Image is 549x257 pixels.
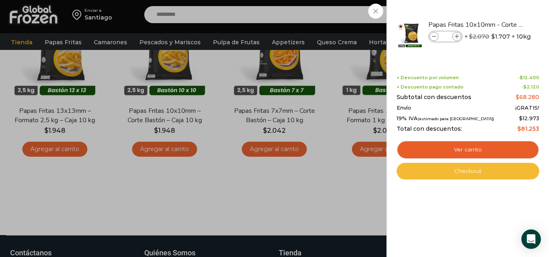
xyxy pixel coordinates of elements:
span: - [521,84,539,90]
small: (estimado para [GEOGRAPHIC_DATA]) [418,117,494,121]
span: $ [517,125,521,132]
a: Ver carrito [397,140,539,159]
bdi: 81.253 [517,125,539,132]
span: $ [491,32,495,41]
span: + Descuento por volumen [397,75,459,80]
span: $ [519,115,523,121]
span: 19% IVA [397,115,494,122]
span: Subtotal con descuentos [397,94,471,101]
span: - [518,75,539,80]
input: Product quantity [439,32,451,41]
a: Papas Fritas 10x10mm - Corte Bastón - Caja 10 kg [428,20,525,29]
span: Envío [397,105,411,111]
span: ¡GRATIS! [515,105,539,111]
span: 12.973 [519,115,539,121]
span: $ [523,84,527,90]
a: Checkout [397,163,539,180]
bdi: 12.400 [520,75,539,80]
span: × × 10kg [464,31,531,42]
span: + Descuento pago contado [397,84,464,90]
span: $ [469,33,473,40]
bdi: 68.280 [516,93,539,101]
span: Total con descuentos: [397,125,462,132]
div: Open Intercom Messenger [521,229,541,249]
span: $ [520,75,523,80]
bdi: 2.120 [523,84,539,90]
bdi: 1.707 [491,32,510,41]
bdi: 2.070 [469,33,489,40]
span: $ [516,93,519,101]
